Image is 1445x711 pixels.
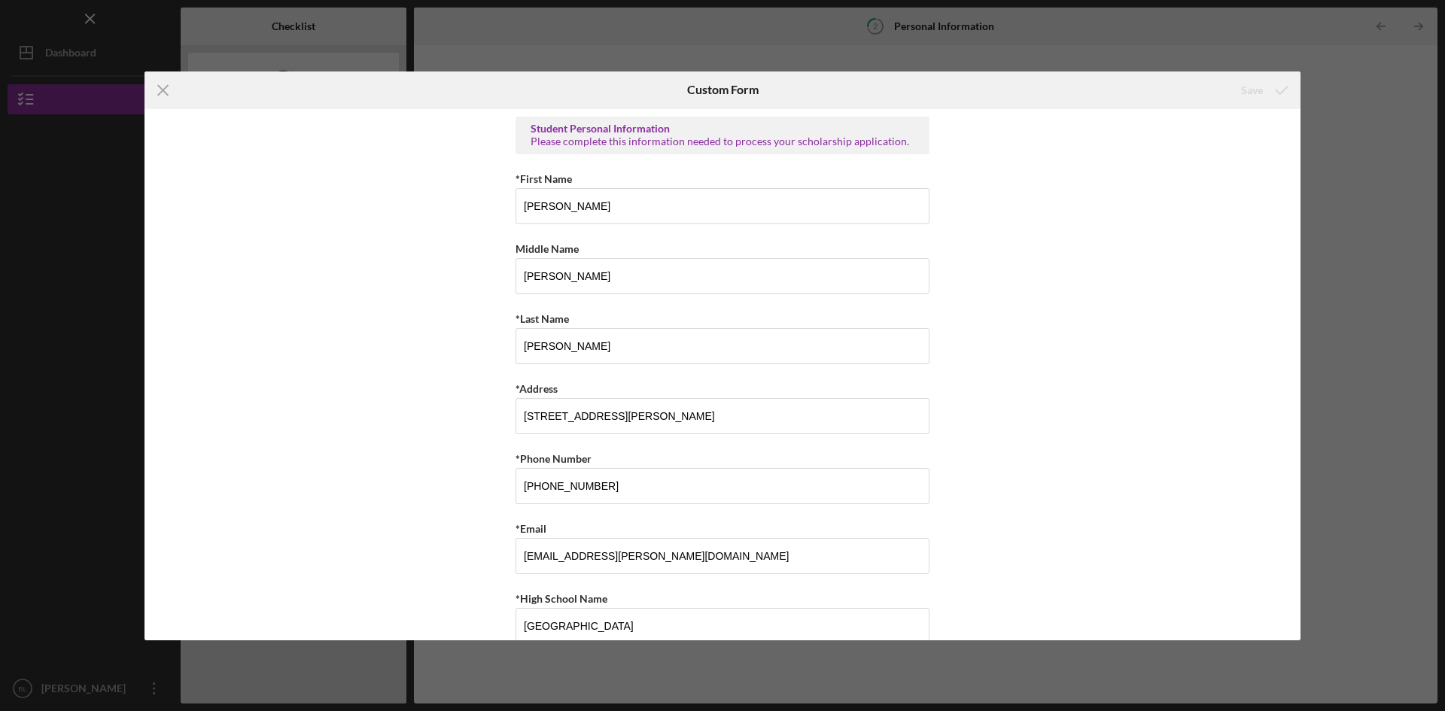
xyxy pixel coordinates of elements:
label: Middle Name [516,242,579,255]
label: *High School Name [516,592,607,605]
label: *Last Name [516,312,569,325]
label: *Address [516,382,558,395]
label: *Email [516,522,546,535]
h6: Custom Form [687,83,759,96]
div: Student Personal Information [531,123,914,135]
button: Save [1226,75,1300,105]
div: Save [1241,75,1263,105]
label: *First Name [516,172,572,185]
div: Please complete this information needed to process your scholarship application. [531,135,914,147]
label: *Phone Number [516,452,592,465]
